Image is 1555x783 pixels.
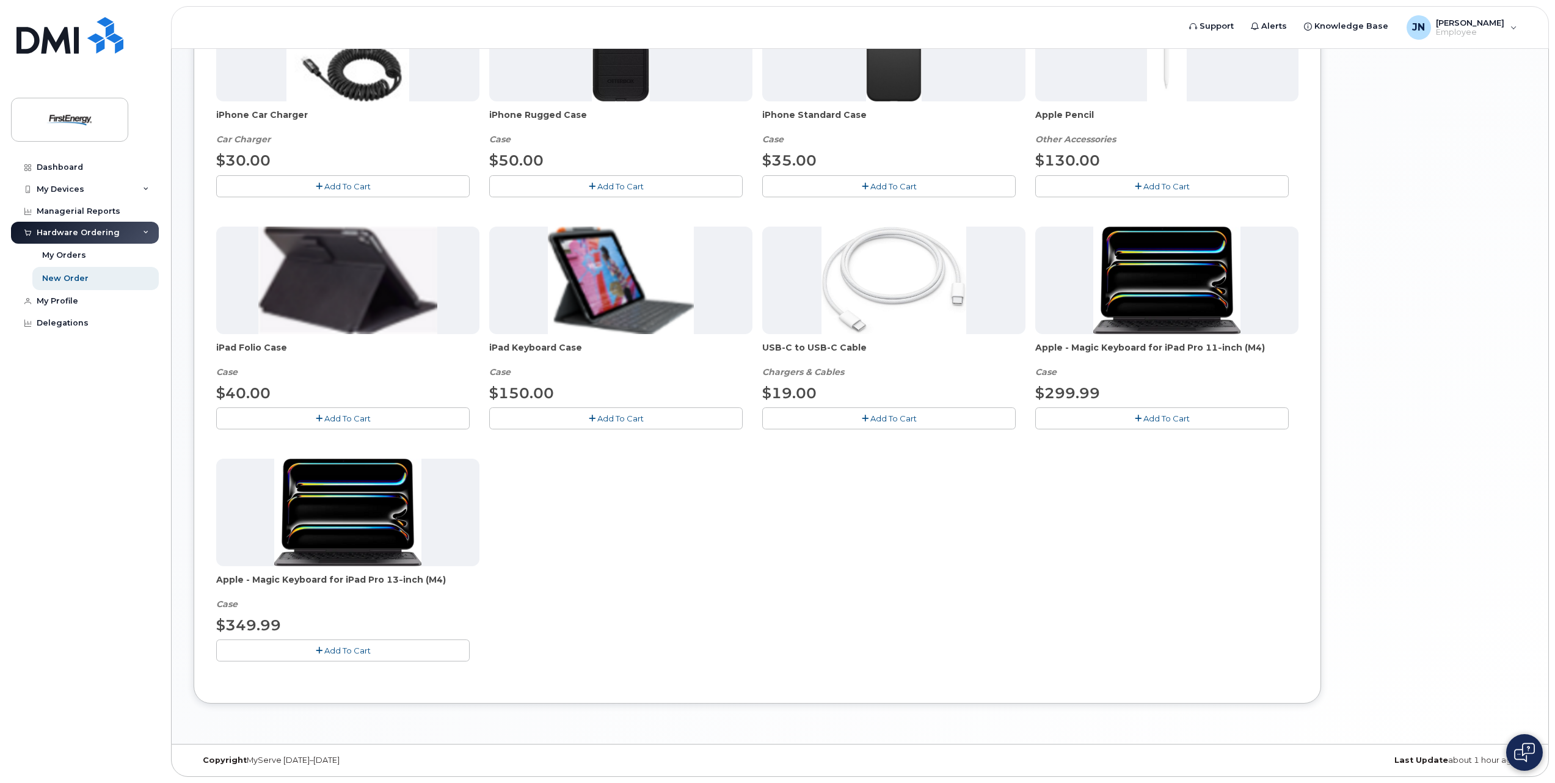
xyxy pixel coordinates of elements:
[762,175,1016,197] button: Add To Cart
[216,151,271,169] span: $30.00
[762,134,784,145] em: Case
[870,181,917,191] span: Add To Cart
[489,341,752,378] div: iPad Keyboard Case
[216,407,470,429] button: Add To Cart
[489,109,752,145] div: iPhone Rugged Case
[216,384,271,402] span: $40.00
[324,646,371,655] span: Add To Cart
[1035,407,1289,429] button: Add To Cart
[203,756,247,765] strong: Copyright
[489,366,511,377] em: Case
[762,384,817,402] span: $19.00
[1035,134,1116,145] em: Other Accessories
[324,413,371,423] span: Add To Cart
[762,109,1025,145] div: iPhone Standard Case
[762,151,817,169] span: $35.00
[762,341,1025,378] div: USB-C to USB-C Cable
[489,134,511,145] em: Case
[548,227,694,334] img: keyboard.png
[1093,227,1241,334] img: magic_keyboard_for_ipad_pro.png
[216,574,479,598] span: Apple - Magic Keyboard for iPad Pro 13‑inch (M4)
[216,639,470,661] button: Add To Cart
[821,227,966,334] img: USB-C.jpg
[1436,27,1504,37] span: Employee
[1181,14,1242,38] a: Support
[489,407,743,429] button: Add To Cart
[1143,181,1190,191] span: Add To Cart
[216,109,479,145] div: iPhone Car Charger
[1035,175,1289,197] button: Add To Cart
[1394,756,1448,765] strong: Last Update
[1082,756,1526,765] div: about 1 hour ago
[324,181,371,191] span: Add To Cart
[762,341,1025,366] span: USB-C to USB-C Cable
[1436,18,1504,27] span: [PERSON_NAME]
[489,341,752,366] span: iPad Keyboard Case
[489,175,743,197] button: Add To Cart
[216,134,271,145] em: Car Charger
[274,459,422,566] img: magic_keyboard_for_ipad_pro.png
[1035,341,1298,378] div: Apple - Magic Keyboard for iPad Pro 11‑inch (M4)
[1295,14,1397,38] a: Knowledge Base
[762,366,844,377] em: Chargers & Cables
[1035,109,1298,133] span: Apple Pencil
[1035,366,1057,377] em: Case
[216,574,479,610] div: Apple - Magic Keyboard for iPad Pro 13‑inch (M4)
[216,366,238,377] em: Case
[216,175,470,197] button: Add To Cart
[1200,20,1234,32] span: Support
[1261,20,1287,32] span: Alerts
[1035,151,1100,169] span: $130.00
[1143,413,1190,423] span: Add To Cart
[597,413,644,423] span: Add To Cart
[1035,384,1100,402] span: $299.99
[1035,109,1298,145] div: Apple Pencil
[762,407,1016,429] button: Add To Cart
[194,756,638,765] div: MyServe [DATE]–[DATE]
[489,151,544,169] span: $50.00
[216,109,479,133] span: iPhone Car Charger
[489,384,554,402] span: $150.00
[216,341,479,378] div: iPad Folio Case
[597,181,644,191] span: Add To Cart
[1314,20,1388,32] span: Knowledge Base
[1035,341,1298,366] span: Apple - Magic Keyboard for iPad Pro 11‑inch (M4)
[870,413,917,423] span: Add To Cart
[1242,14,1295,38] a: Alerts
[1514,743,1535,762] img: Open chat
[258,227,437,334] img: folio.png
[489,109,752,133] span: iPhone Rugged Case
[216,599,238,610] em: Case
[216,341,479,366] span: iPad Folio Case
[1412,20,1425,35] span: JN
[216,616,281,634] span: $349.99
[1398,15,1526,40] div: Jeffrey Neal
[762,109,1025,133] span: iPhone Standard Case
